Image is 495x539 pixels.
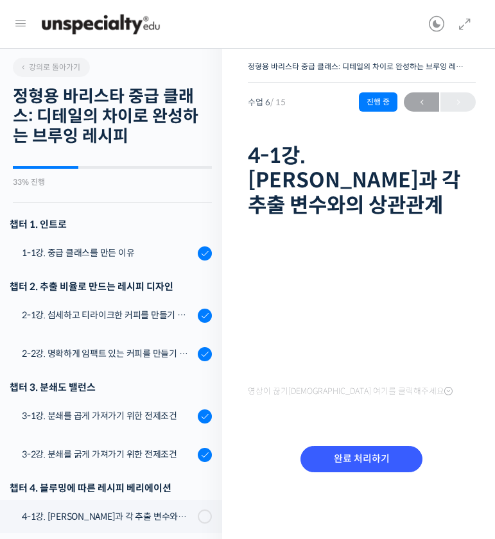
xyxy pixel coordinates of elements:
span: ← [404,94,439,111]
span: 영상이 끊기[DEMOGRAPHIC_DATA] 여기를 클릭해주세요 [248,386,453,397]
input: 완료 처리하기 [300,446,422,472]
h3: 챕터 1. 인트로 [10,216,212,233]
a: 강의로 돌아가기 [13,58,90,77]
div: 챕터 2. 추출 비율로 만드는 레시피 디자인 [10,278,212,295]
a: ←이전 [404,92,439,112]
span: 강의로 돌아가기 [19,62,80,72]
div: 1-1강. 중급 클래스를 만든 이유 [22,246,194,260]
div: 3-1강. 분쇄를 곱게 가져가기 위한 전제조건 [22,409,194,423]
div: 33% 진행 [13,178,212,186]
div: 챕터 3. 분쇄도 밸런스 [10,379,212,396]
a: 정형용 바리스타 중급 클래스: 디테일의 차이로 완성하는 브루잉 레시피 [248,62,470,71]
div: 2-2강. 명확하게 임팩트 있는 커피를 만들기 위한 레시피 [22,346,194,361]
div: 3-2강. 분쇄를 굵게 가져가기 위한 전제조건 [22,447,194,461]
h1: 4-1강. [PERSON_NAME]과 각 추출 변수와의 상관관계 [248,144,476,218]
div: 4-1강. [PERSON_NAME]과 각 추출 변수와의 상관관계 [22,509,194,524]
div: 챕터 4. 블루밍에 따른 레시피 베리에이션 [10,479,212,497]
span: 수업 6 [248,98,286,107]
div: 진행 중 [359,92,397,112]
h2: 정형용 바리스타 중급 클래스: 디테일의 차이로 완성하는 브루잉 레시피 [13,87,212,147]
span: / 15 [270,97,286,108]
div: 2-1강. 섬세하고 티라이크한 커피를 만들기 위한 레시피 [22,308,194,322]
